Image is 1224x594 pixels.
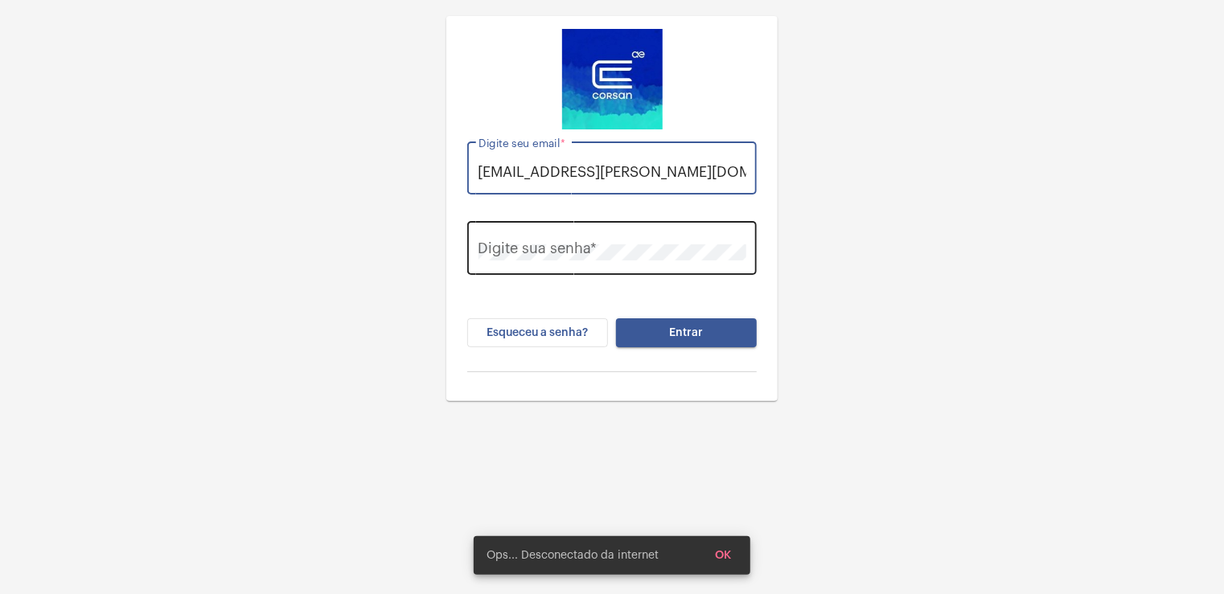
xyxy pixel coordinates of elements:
img: d4669ae0-8c07-2337-4f67-34b0df7f5ae4.jpeg [562,29,663,129]
button: Entrar [616,318,757,347]
span: Entrar [670,327,704,338]
button: Esqueceu a senha? [467,318,608,347]
span: Ops... Desconectado da internet [487,547,659,563]
button: OK [702,541,744,570]
span: OK [715,550,731,561]
input: Digite seu email [479,164,746,180]
span: Esqueceu a senha? [487,327,589,338]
